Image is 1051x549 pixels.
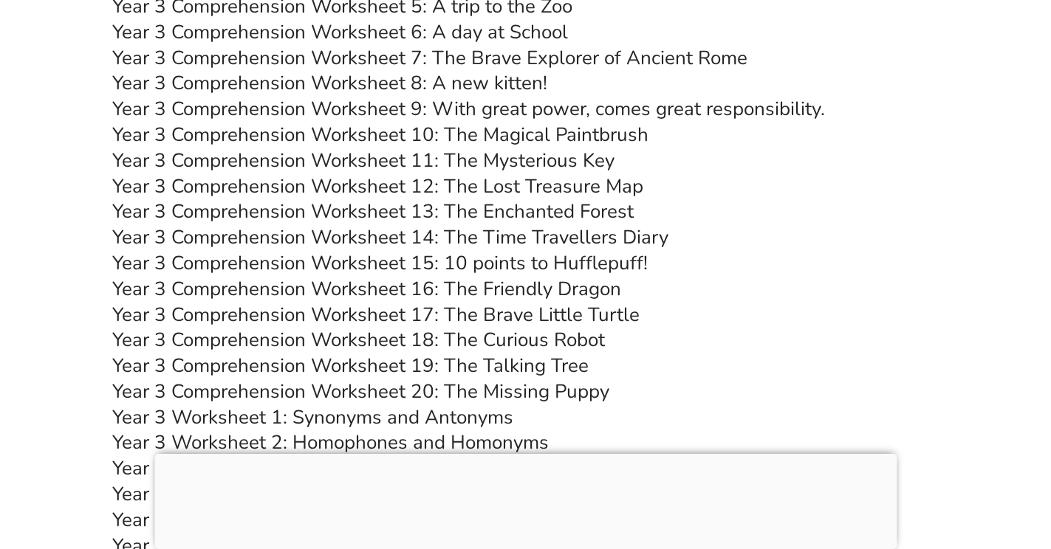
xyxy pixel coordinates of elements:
a: Year 3 Comprehension Worksheet 16: The Friendly Dragon [112,276,621,302]
a: Year 3 Comprehension Worksheet 14: The Time Travellers Diary [112,224,668,250]
a: Year 3 Comprehension Worksheet 18: The Curious Robot [112,327,605,353]
iframe: Chat Widget [805,382,1051,549]
a: Year 3 Comprehension Worksheet 7: The Brave Explorer of Ancient Rome [112,45,747,71]
a: Year 3 Comprehension Worksheet 11: The Mysterious Key [112,148,614,173]
a: Year 3 Comprehension Worksheet 20: The Missing Puppy [112,379,609,404]
a: Year 3 Worksheet 1: Synonyms and Antonyms [112,404,513,430]
a: Year 3 Worksheet 2: Homophones and Homonyms [112,429,549,455]
a: Year 3 Comprehension Worksheet 6: A day at School [112,19,568,45]
a: Year 3 Comprehension Worksheet 17: The Brave Little Turtle [112,302,640,328]
a: Year 3 Comprehension Worksheet 8: A new kitten! [112,70,547,96]
a: Year 3 Comprehension Worksheet 10: The Magical Paintbrush [112,122,648,148]
a: Year 3 Worksheet 3: Compound Words [112,455,448,481]
a: Year 3 Worksheet 4: Prefixes and Suffixes [112,481,476,507]
a: Year 3 Comprehension Worksheet 15: 10 points to Hufflepuff! [112,250,648,276]
a: Year 3 Comprehension Worksheet 19: The Talking Tree [112,353,589,379]
a: Year 3 Comprehension Worksheet 9: With great power, comes great responsibility. [112,96,825,122]
a: Year 3 Comprehension Worksheet 13: The Enchanted Forest [112,198,634,224]
iframe: Advertisement [154,454,897,545]
a: Year 3 Comprehension Worksheet 12: The Lost Treasure Map [112,173,643,199]
a: Year 3 Worksheet 5: Nouns, Verbs, and Adjectives [112,507,544,533]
